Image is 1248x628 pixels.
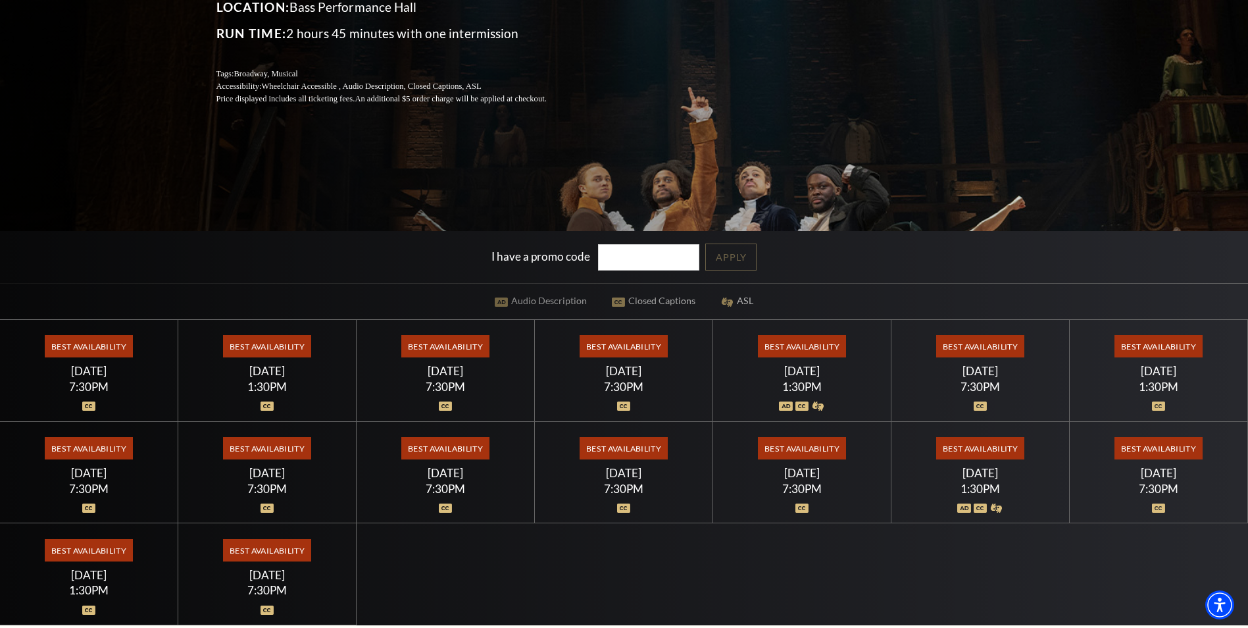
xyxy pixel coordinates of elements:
[216,68,578,80] p: Tags:
[16,466,162,480] div: [DATE]
[16,568,162,582] div: [DATE]
[194,585,341,596] div: 7:30PM
[216,80,578,93] p: Accessibility:
[194,364,341,378] div: [DATE]
[1086,466,1232,480] div: [DATE]
[1114,437,1202,459] span: Best Availability
[907,483,1054,494] div: 1:30PM
[194,466,341,480] div: [DATE]
[1086,483,1232,494] div: 7:30PM
[355,94,546,103] span: An additional $5 order charge will be applied at checkout.
[1114,335,1202,357] span: Best Availability
[580,335,667,357] span: Best Availability
[223,437,311,459] span: Best Availability
[372,364,519,378] div: [DATE]
[1086,381,1232,392] div: 1:30PM
[491,249,590,263] label: I have a promo code
[234,69,297,78] span: Broadway, Musical
[261,82,481,91] span: Wheelchair Accessible , Audio Description, Closed Captions, ASL
[936,437,1024,459] span: Best Availability
[551,483,697,494] div: 7:30PM
[1086,364,1232,378] div: [DATE]
[45,335,132,357] span: Best Availability
[729,364,876,378] div: [DATE]
[16,364,162,378] div: [DATE]
[936,335,1024,357] span: Best Availability
[45,539,132,562] span: Best Availability
[729,466,876,480] div: [DATE]
[45,437,132,459] span: Best Availability
[401,437,489,459] span: Best Availability
[758,335,845,357] span: Best Availability
[729,381,876,392] div: 1:30PM
[551,466,697,480] div: [DATE]
[372,483,519,494] div: 7:30PM
[194,381,341,392] div: 1:30PM
[372,381,519,392] div: 7:30PM
[16,381,162,392] div: 7:30PM
[216,23,578,44] p: 2 hours 45 minutes with one intermission
[372,466,519,480] div: [DATE]
[16,483,162,494] div: 7:30PM
[580,437,667,459] span: Best Availability
[216,93,578,105] p: Price displayed includes all ticketing fees.
[551,364,697,378] div: [DATE]
[1205,590,1234,619] div: Accessibility Menu
[758,437,845,459] span: Best Availability
[223,539,311,562] span: Best Availability
[216,26,287,41] span: Run Time:
[223,335,311,357] span: Best Availability
[907,381,1054,392] div: 7:30PM
[729,483,876,494] div: 7:30PM
[551,381,697,392] div: 7:30PM
[194,483,341,494] div: 7:30PM
[194,568,341,582] div: [DATE]
[401,335,489,357] span: Best Availability
[907,364,1054,378] div: [DATE]
[907,466,1054,480] div: [DATE]
[16,585,162,596] div: 1:30PM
